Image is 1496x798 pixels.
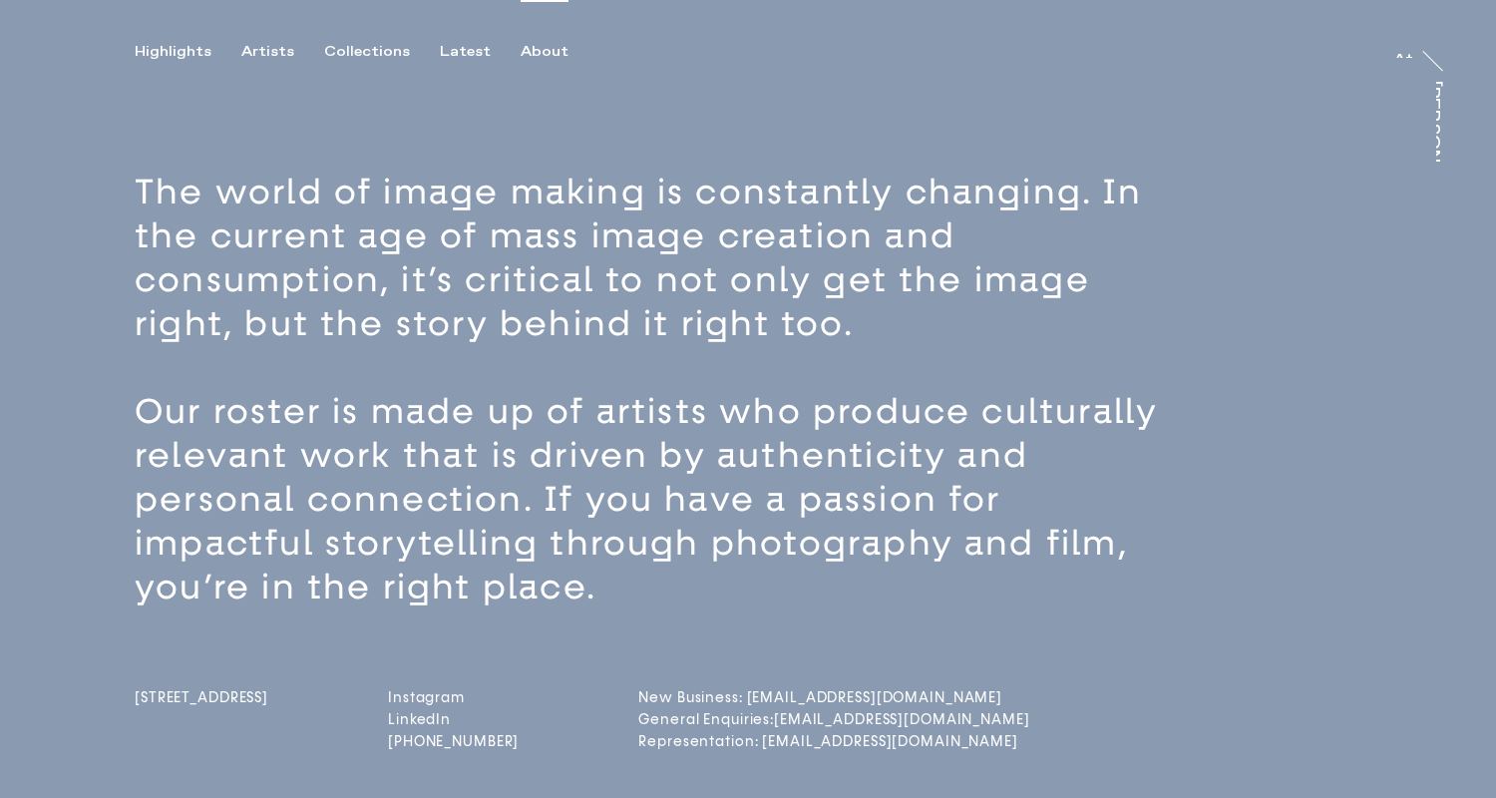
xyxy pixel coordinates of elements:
[440,43,491,61] div: Latest
[521,43,568,61] div: About
[1393,38,1413,58] a: At
[135,689,268,755] a: [STREET_ADDRESS]
[1436,81,1456,163] a: [PERSON_NAME]
[135,390,1172,609] p: Our roster is made up of artists who produce culturally relevant work that is driven by authentic...
[324,43,410,61] div: Collections
[135,171,1172,346] p: The world of image making is constantly changing. In the current age of mass image creation and c...
[388,711,519,728] a: LinkedIn
[241,43,324,61] button: Artists
[241,43,294,61] div: Artists
[638,711,796,728] a: General Enquiries:[EMAIL_ADDRESS][DOMAIN_NAME]
[440,43,521,61] button: Latest
[638,689,796,706] a: New Business: [EMAIL_ADDRESS][DOMAIN_NAME]
[135,689,268,706] span: [STREET_ADDRESS]
[388,689,519,706] a: Instagram
[1425,81,1441,234] div: [PERSON_NAME]
[135,43,211,61] div: Highlights
[638,733,796,750] a: Representation: [EMAIL_ADDRESS][DOMAIN_NAME]
[324,43,440,61] button: Collections
[388,733,519,750] a: [PHONE_NUMBER]
[135,43,241,61] button: Highlights
[521,43,598,61] button: About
